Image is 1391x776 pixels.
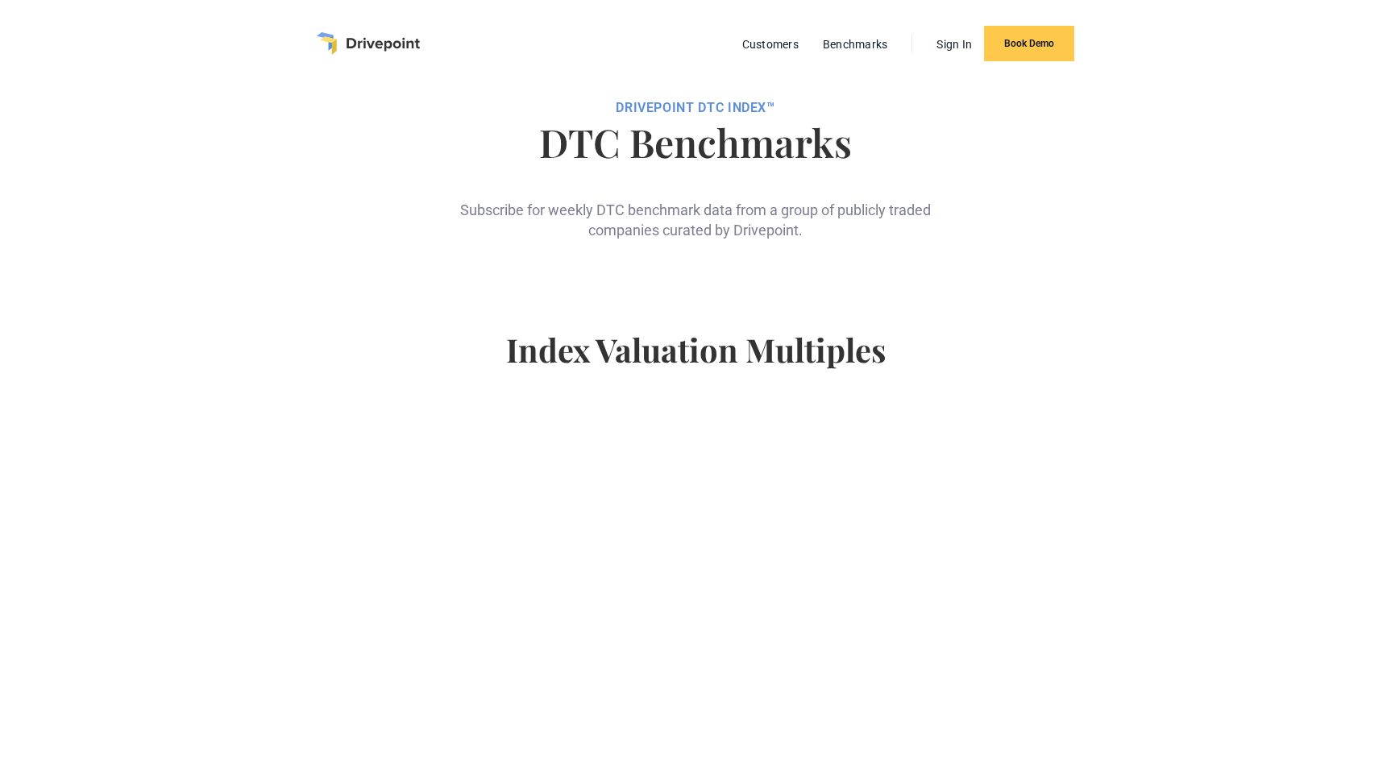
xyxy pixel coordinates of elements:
h1: DTC Benchmarks [297,122,1094,161]
a: Customers [734,34,807,55]
a: Sign In [928,34,980,55]
a: home [317,32,420,55]
h4: Index Valuation Multiples [297,330,1094,395]
a: Benchmarks [815,34,896,55]
div: DRIVEPOiNT DTC Index™ [297,100,1094,116]
a: Book Demo [984,26,1074,61]
div: Subscribe for weekly DTC benchmark data from a group of publicly traded companies curated by Driv... [454,174,937,240]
